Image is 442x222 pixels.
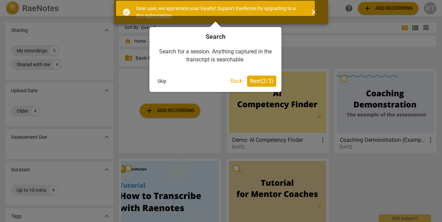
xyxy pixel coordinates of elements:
[250,78,273,84] span: Next ( 2 / 3 )
[155,76,169,86] button: Skip
[155,41,276,70] div: Search for a session. Anything captured in the transcript is searchable.
[228,76,245,87] button: Back
[155,32,276,41] h4: Search
[247,76,276,87] button: Next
